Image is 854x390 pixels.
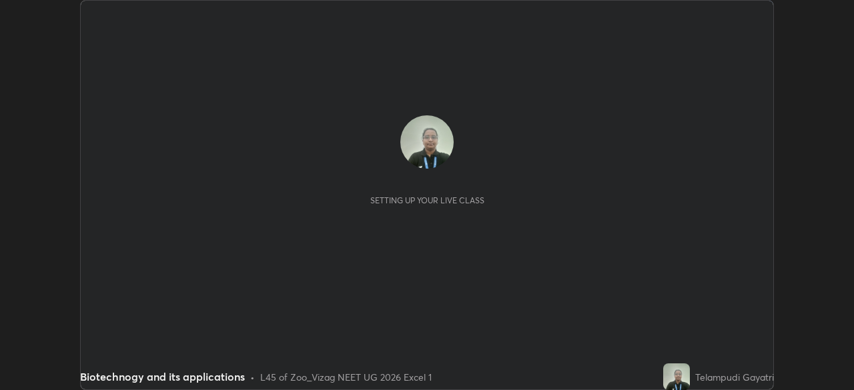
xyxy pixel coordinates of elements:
[80,369,245,385] div: Biotechnogy and its applications
[695,370,774,384] div: Telampudi Gayatri
[370,195,484,205] div: Setting up your live class
[400,115,454,169] img: 06370376e3c44778b92783d89618c6a2.jpg
[663,363,690,390] img: 06370376e3c44778b92783d89618c6a2.jpg
[250,370,255,384] div: •
[260,370,432,384] div: L45 of Zoo_Vizag NEET UG 2026 Excel 1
